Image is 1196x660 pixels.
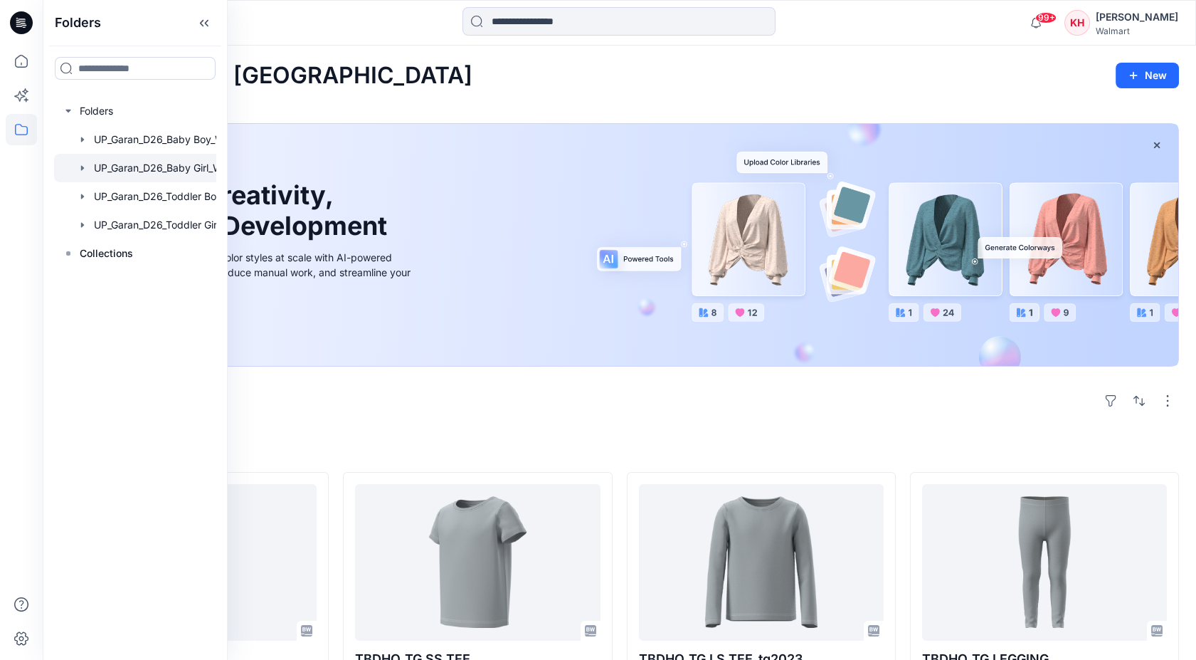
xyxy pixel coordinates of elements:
[922,484,1167,641] a: TBDHQ_TG LEGGING
[639,484,884,641] a: TBDHQ_TG LS TEE_tg2023
[95,180,393,241] h1: Unleash Creativity, Speed Up Development
[60,441,1179,458] h4: Styles
[1096,26,1178,36] div: Walmart
[1116,63,1179,88] button: New
[1096,9,1178,26] div: [PERSON_NAME]
[60,63,472,89] h2: Welcome back, [GEOGRAPHIC_DATA]
[80,245,133,262] p: Collections
[1064,10,1090,36] div: KH
[355,484,600,641] a: TBDHQ_TG SS TEE
[95,312,415,340] a: Discover more
[1035,12,1057,23] span: 99+
[95,250,415,295] div: Explore ideas faster and recolor styles at scale with AI-powered tools that boost creativity, red...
